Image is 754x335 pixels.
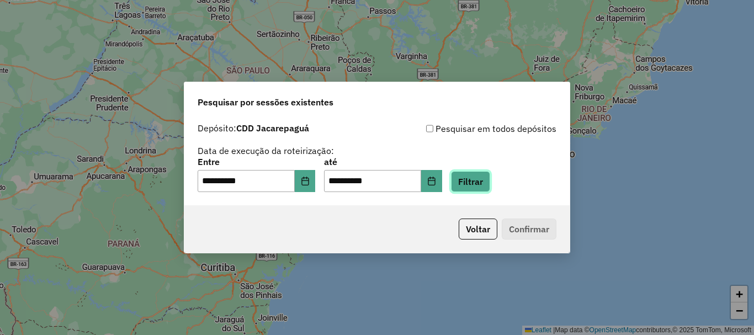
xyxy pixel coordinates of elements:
[198,121,309,135] label: Depósito:
[198,95,333,109] span: Pesquisar por sessões existentes
[324,155,442,168] label: até
[198,155,315,168] label: Entre
[198,144,334,157] label: Data de execução da roteirização:
[459,219,497,240] button: Voltar
[451,171,490,192] button: Filtrar
[295,170,316,192] button: Choose Date
[377,122,556,135] div: Pesquisar em todos depósitos
[236,123,309,134] strong: CDD Jacarepaguá
[421,170,442,192] button: Choose Date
